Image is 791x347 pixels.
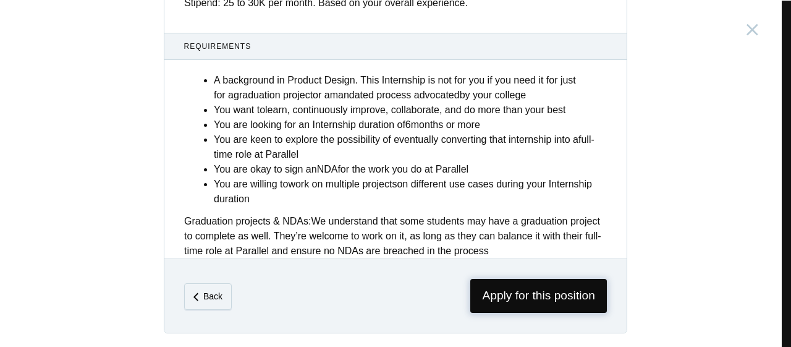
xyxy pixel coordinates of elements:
strong: graduation project [234,90,313,100]
strong: 6 [405,119,411,130]
em: Back [203,291,222,301]
li: You are looking for an Internship duration of [214,118,607,132]
strong: Graduation projects & NDAs: [184,216,311,226]
li: You want to [214,103,607,118]
strong: mandated [330,90,374,100]
li: You are willing to on different use cases during your Internship duration [214,177,607,207]
strong: work on multiple projects [288,179,397,189]
li: You are okay to sign an for the work you do at Parallel [214,162,607,177]
li: A background in Product Design. This Internship is not for you if you need it for just for a or a... [214,73,607,103]
span: Requirements [184,41,607,52]
strong: process advocated [376,90,459,100]
span: Apply for this position [470,279,607,313]
strong: learn, continuously improve, collaborate, and do more than your best [265,105,566,115]
div: We understand that some students may have a graduation project to complete as well. They’re welco... [184,214,607,259]
strong: NDA [317,164,338,174]
li: You are keen to explore the possibility of eventually converting that internship into a [214,132,607,162]
strong: months or more [411,119,480,130]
